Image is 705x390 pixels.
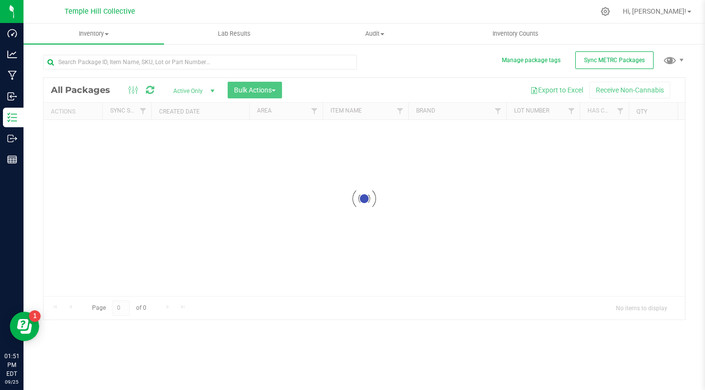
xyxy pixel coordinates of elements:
a: Lab Results [164,23,305,44]
a: Audit [305,23,445,44]
span: Audit [305,29,445,38]
a: Inventory Counts [445,23,586,44]
span: Inventory Counts [479,29,552,38]
inline-svg: Reports [7,155,17,164]
p: 09/25 [4,378,19,386]
span: Hi, [PERSON_NAME]! [623,7,686,15]
button: Manage package tags [502,56,561,65]
span: Inventory [23,29,164,38]
inline-svg: Manufacturing [7,70,17,80]
span: Temple Hill Collective [65,7,135,16]
a: Inventory [23,23,164,44]
iframe: Resource center [10,312,39,341]
p: 01:51 PM EDT [4,352,19,378]
span: Sync METRC Packages [584,57,645,64]
span: Lab Results [205,29,264,38]
inline-svg: Analytics [7,49,17,59]
iframe: Resource center unread badge [29,310,41,322]
input: Search Package ID, Item Name, SKU, Lot or Part Number... [43,55,357,69]
button: Sync METRC Packages [575,51,654,69]
inline-svg: Outbound [7,134,17,143]
inline-svg: Inbound [7,92,17,101]
inline-svg: Dashboard [7,28,17,38]
div: Manage settings [599,7,611,16]
inline-svg: Inventory [7,113,17,122]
